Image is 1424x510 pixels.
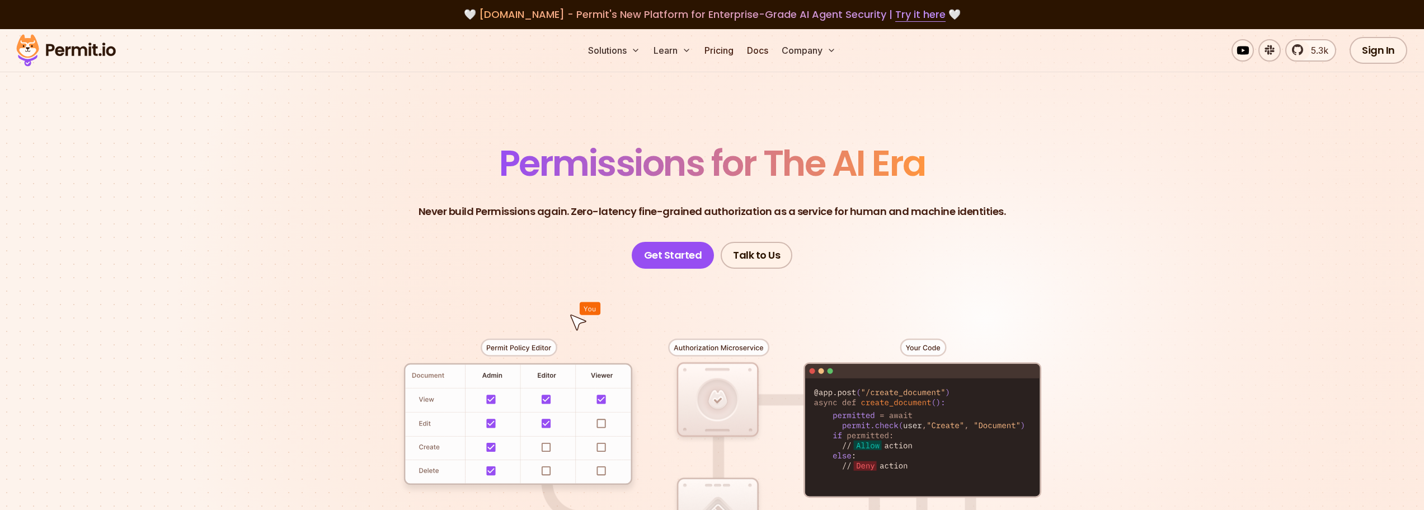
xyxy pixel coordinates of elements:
[479,7,946,21] span: [DOMAIN_NAME] - Permit's New Platform for Enterprise-Grade AI Agent Security |
[1350,37,1407,64] a: Sign In
[584,39,645,62] button: Solutions
[700,39,738,62] a: Pricing
[11,31,121,69] img: Permit logo
[1285,39,1336,62] a: 5.3k
[721,242,792,269] a: Talk to Us
[27,7,1397,22] div: 🤍 🤍
[649,39,695,62] button: Learn
[419,204,1006,219] p: Never build Permissions again. Zero-latency fine-grained authorization as a service for human and...
[499,138,925,188] span: Permissions for The AI Era
[777,39,840,62] button: Company
[742,39,773,62] a: Docs
[1304,44,1328,57] span: 5.3k
[895,7,946,22] a: Try it here
[632,242,715,269] a: Get Started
